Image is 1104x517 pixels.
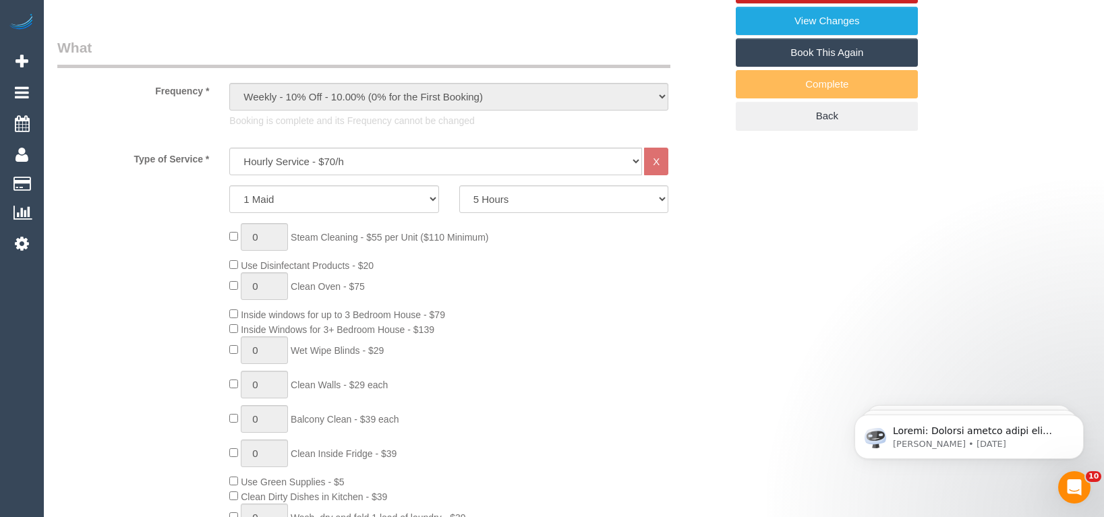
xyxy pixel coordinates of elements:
[291,379,388,390] span: Clean Walls - $29 each
[291,281,365,292] span: Clean Oven - $75
[241,477,344,487] span: Use Green Supplies - $5
[8,13,35,32] img: Automaid Logo
[834,386,1104,481] iframe: Intercom notifications message
[291,448,397,459] span: Clean Inside Fridge - $39
[241,309,445,320] span: Inside windows for up to 3 Bedroom House - $79
[1086,471,1101,482] span: 10
[291,414,399,425] span: Balcony Clean - $39 each
[736,38,918,67] a: Book This Again
[47,148,219,166] label: Type of Service *
[1058,471,1091,504] iframe: Intercom live chat
[47,80,219,98] label: Frequency *
[57,38,670,68] legend: What
[229,114,668,127] p: Booking is complete and its Frequency cannot be changed
[291,232,488,243] span: Steam Cleaning - $55 per Unit ($110 Minimum)
[241,491,387,502] span: Clean Dirty Dishes in Kitchen - $39
[241,324,434,335] span: Inside Windows for 3+ Bedroom House - $139
[736,7,918,35] a: View Changes
[241,260,374,271] span: Use Disinfectant Products - $20
[736,102,918,130] a: Back
[291,345,384,356] span: Wet Wipe Blinds - $29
